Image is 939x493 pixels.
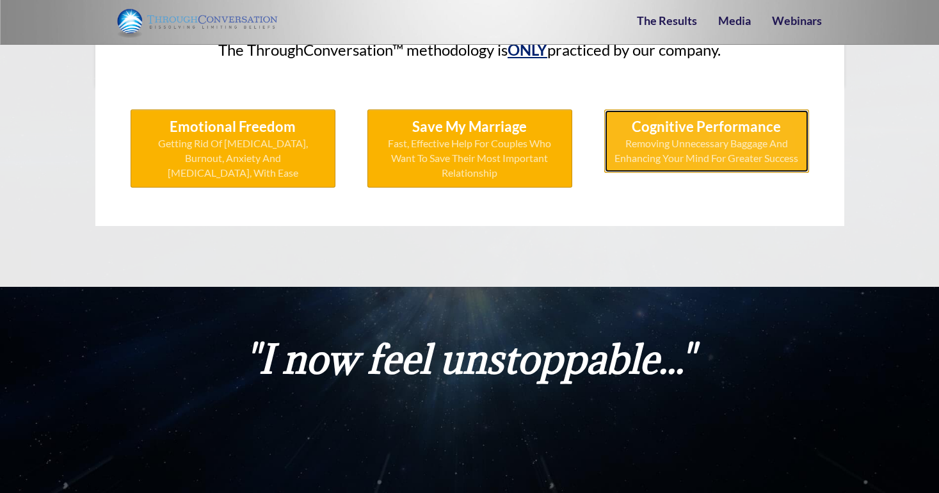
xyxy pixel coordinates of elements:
i: "I now feel unstoppable..." [245,334,694,384]
a: The Results [637,13,697,28]
a: Cognitive Performance Removing Unnecessary Baggage And Enhancing Your Mind For Greater Success [604,109,809,173]
span: Removing Unnecessary Baggage And Enhancing Your Mind For Greater Success [614,136,799,166]
a: Media [718,13,751,28]
u: ONLY [508,40,547,59]
a: Emotional Freedom Getting Rid Of [MEDICAL_DATA], Burnout, Anxiety And [MEDICAL_DATA], With Ease [131,109,335,188]
a: Save My Marriage Fast, Effective Help For Couples Who Want To Save Their Most Important Relationship [367,109,572,188]
div: The ThroughConversation™ methodology is practiced by our company. [131,40,809,59]
span: Fast, Effective Help For Couples Who Want To Save Their Most Important Relationship [378,136,562,181]
a: Webinars [772,13,822,28]
span: Save My Marriage [412,118,527,135]
span: Getting Rid Of [MEDICAL_DATA], Burnout, Anxiety And [MEDICAL_DATA], With Ease [147,136,319,181]
span: Cognitive Performance [632,118,781,135]
span: Emotional Freedom [170,118,296,135]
